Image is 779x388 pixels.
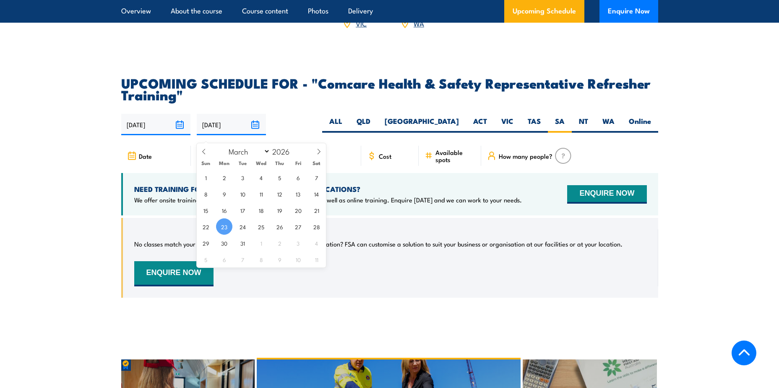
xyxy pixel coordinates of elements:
[215,160,234,166] span: Mon
[198,235,214,251] span: March 29, 2026
[379,152,391,160] span: Cost
[234,218,251,235] span: March 24, 2026
[548,116,572,133] label: SA
[134,240,257,248] p: No classes match your search criteria, sorry.
[271,218,288,235] span: March 26, 2026
[271,160,289,166] span: Thu
[308,235,325,251] span: April 4, 2026
[216,218,232,235] span: March 23, 2026
[271,202,288,218] span: March 19, 2026
[307,160,326,166] span: Sat
[521,116,548,133] label: TAS
[356,18,367,28] a: VIC
[308,169,325,186] span: March 7, 2026
[308,202,325,218] span: March 21, 2026
[290,235,306,251] span: April 3, 2026
[234,169,251,186] span: March 3, 2026
[198,169,214,186] span: March 1, 2026
[572,116,595,133] label: NT
[499,152,552,160] span: How many people?
[234,186,251,202] span: March 10, 2026
[253,218,269,235] span: March 25, 2026
[290,169,306,186] span: March 6, 2026
[121,77,658,100] h2: UPCOMING SCHEDULE FOR - "Comcare Health & Safety Representative Refresher Training"
[234,160,252,166] span: Tue
[216,169,232,186] span: March 2, 2026
[308,186,325,202] span: March 14, 2026
[234,202,251,218] span: March 17, 2026
[198,186,214,202] span: March 8, 2026
[378,116,466,133] label: [GEOGRAPHIC_DATA]
[271,186,288,202] span: March 12, 2026
[290,186,306,202] span: March 13, 2026
[252,160,271,166] span: Wed
[289,160,307,166] span: Fri
[234,251,251,267] span: April 7, 2026
[290,218,306,235] span: March 27, 2026
[622,116,658,133] label: Online
[253,169,269,186] span: March 4, 2026
[435,149,475,163] span: Available spots
[198,218,214,235] span: March 22, 2026
[134,261,214,286] button: ENQUIRE NOW
[197,160,215,166] span: Sun
[216,251,232,267] span: April 6, 2026
[349,116,378,133] label: QLD
[121,114,190,135] input: From date
[197,114,266,135] input: To date
[466,116,494,133] label: ACT
[322,116,349,133] label: ALL
[290,202,306,218] span: March 20, 2026
[253,235,269,251] span: April 1, 2026
[290,251,306,267] span: April 10, 2026
[198,251,214,267] span: April 5, 2026
[216,186,232,202] span: March 9, 2026
[253,186,269,202] span: March 11, 2026
[224,146,270,157] select: Month
[216,235,232,251] span: March 30, 2026
[270,146,298,156] input: Year
[595,116,622,133] label: WA
[271,251,288,267] span: April 9, 2026
[271,235,288,251] span: April 2, 2026
[216,202,232,218] span: March 16, 2026
[134,196,522,204] p: We offer onsite training, training at our centres, multisite solutions as well as online training...
[414,18,424,28] a: WA
[271,169,288,186] span: March 5, 2026
[139,152,152,160] span: Date
[234,235,251,251] span: March 31, 2026
[494,116,521,133] label: VIC
[308,251,325,267] span: April 11, 2026
[253,251,269,267] span: April 8, 2026
[308,218,325,235] span: March 28, 2026
[134,184,522,194] h4: NEED TRAINING FOR LARGER GROUPS OR MULTIPLE LOCATIONS?
[253,202,269,218] span: March 18, 2026
[567,185,646,204] button: ENQUIRE NOW
[262,240,623,248] p: Can’t find a date or location? FSA can customise a solution to suit your business or organisation...
[198,202,214,218] span: March 15, 2026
